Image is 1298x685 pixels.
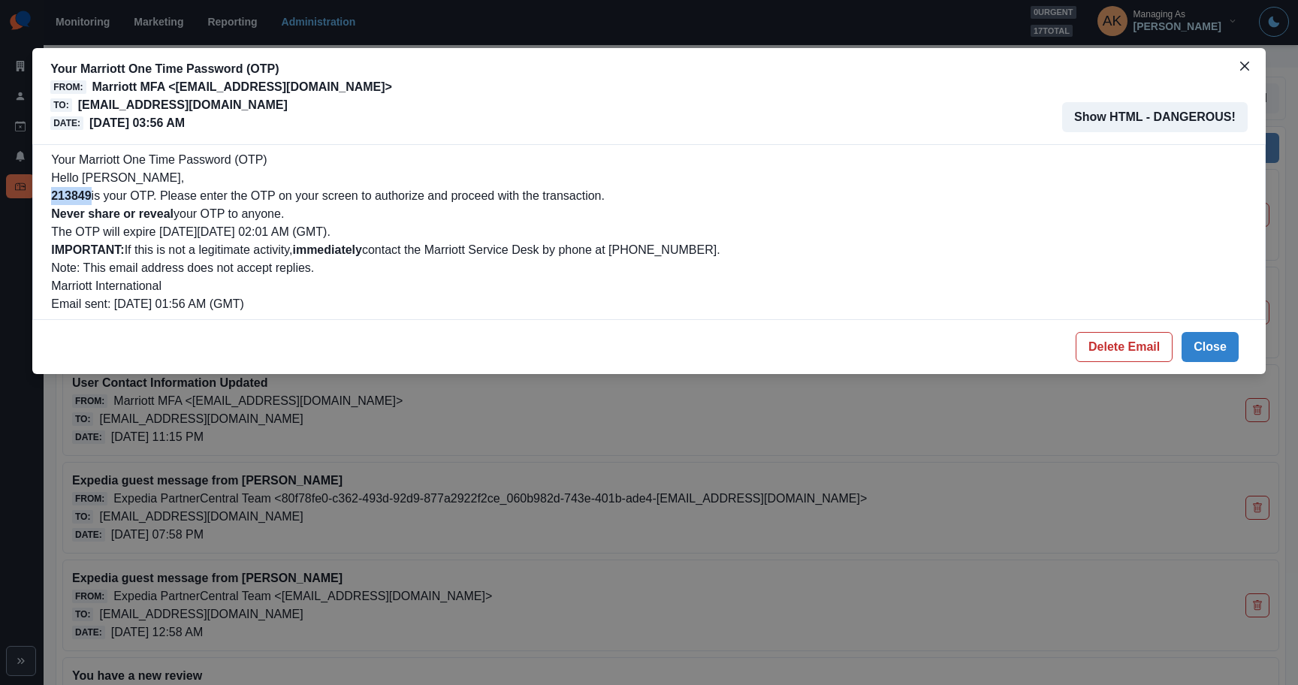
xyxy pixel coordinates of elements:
span: From: [50,80,86,94]
p: is your OTP. Please enter the OTP on your screen to authorize and proceed with the transaction. [51,187,1247,205]
b: Never share or reveal [51,207,174,220]
b: 213849 [51,189,91,202]
p: The OTP will expire [DATE][DATE] 02:01 AM (GMT). [51,223,1247,241]
button: Close [1233,54,1257,78]
p: [EMAIL_ADDRESS][DOMAIN_NAME] [78,96,288,114]
p: your OTP to anyone. [51,205,1247,223]
p: Your Marriott One Time Password (OTP) [50,60,392,78]
button: Show HTML - DANGEROUS! [1062,102,1248,132]
b: IMPORTANT: [51,243,124,256]
p: [DATE] 03:56 AM [89,114,185,132]
p: Hello [PERSON_NAME], [51,169,1247,187]
b: immediately [292,243,361,256]
p: If this is not a legitimate activity, contact the Marriott Service Desk by phone at [PHONE_NUMBER]. [51,241,1247,259]
p: Note: This email address does not accept replies. [51,259,1247,277]
p: Marriott MFA <[EMAIL_ADDRESS][DOMAIN_NAME]> [92,78,392,96]
span: To: [50,98,71,112]
p: Email sent: [DATE] 01:56 AM (GMT) [51,295,1247,313]
button: Delete Email [1076,332,1173,362]
button: Close [1182,332,1239,362]
div: Your Marriott One Time Password (OTP) [51,151,1247,313]
p: Marriott International [51,277,1247,295]
span: Date: [50,116,83,130]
